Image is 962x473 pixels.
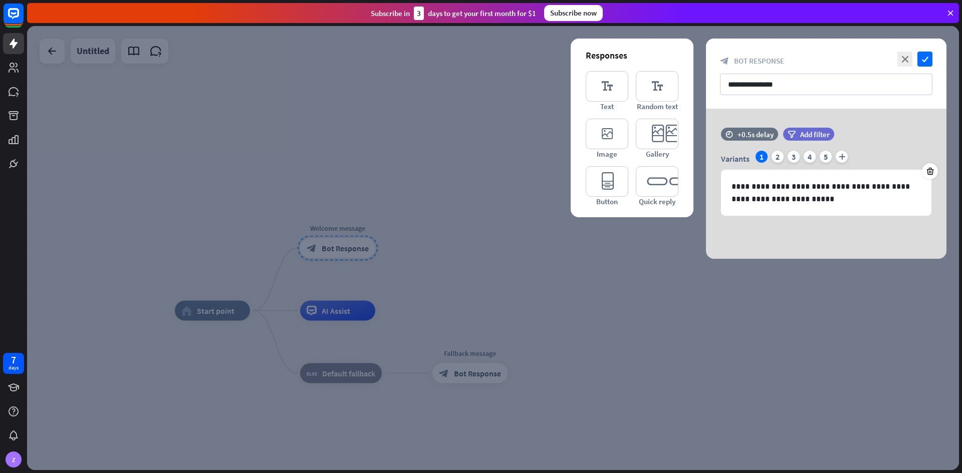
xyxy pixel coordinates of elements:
span: Add filter [800,130,830,139]
i: block_bot_response [720,57,729,66]
div: Z [6,451,22,467]
i: close [897,52,912,67]
i: plus [836,151,848,163]
i: check [917,52,932,67]
div: 3 [788,151,800,163]
span: Variants [721,154,750,164]
a: 7 days [3,353,24,374]
div: days [9,364,19,371]
div: 4 [804,151,816,163]
div: 1 [756,151,768,163]
i: time [726,131,733,138]
div: Subscribe now [544,5,603,21]
div: +0.5s delay [738,130,774,139]
i: filter [788,131,796,138]
div: Subscribe in days to get your first month for $1 [371,7,536,20]
div: 5 [820,151,832,163]
span: Bot Response [734,56,784,66]
div: 7 [11,355,16,364]
div: 3 [414,7,424,20]
button: Open LiveChat chat widget [8,4,38,34]
div: 2 [772,151,784,163]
